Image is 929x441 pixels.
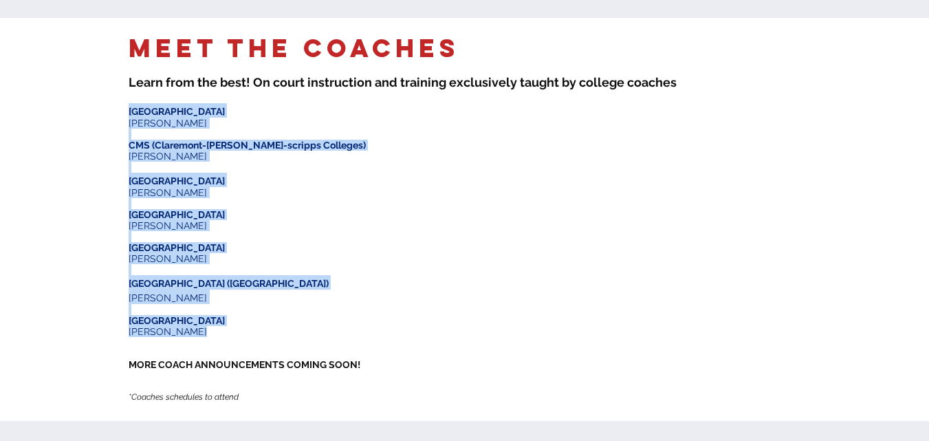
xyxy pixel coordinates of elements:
span: [GEOGRAPHIC_DATA] [129,106,225,117]
span: [PERSON_NAME] [129,220,207,231]
span: [GEOGRAPHIC_DATA] [129,315,225,326]
span: [PERSON_NAME] [129,326,207,337]
span: [PERSON_NAME] [129,118,207,129]
span: xclusively taught by college coaches [457,75,677,89]
span: [GEOGRAPHIC_DATA] [129,175,225,186]
span: [GEOGRAPHIC_DATA] ([GEOGRAPHIC_DATA]) [129,278,329,289]
span: CMS (Claremont-[PERSON_NAME]-scripps Colleges) [129,140,366,151]
span: *Coaches schedules to attend [129,392,239,402]
span: MORE COACH ANNOUNCEMENTS COMING SOON! [129,359,360,370]
span: [GEOGRAPHIC_DATA] [129,242,225,253]
span: [PERSON_NAME] [129,292,207,303]
span: [PERSON_NAME] [129,187,207,198]
span: Learn from the best! On court instruction and training e [129,75,457,89]
span: [PERSON_NAME] [129,151,207,162]
span: Meet the Coaches [129,32,459,64]
span: [GEOGRAPHIC_DATA] [129,209,225,220]
p: AN [129,381,391,392]
span: [PERSON_NAME] [129,253,207,264]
